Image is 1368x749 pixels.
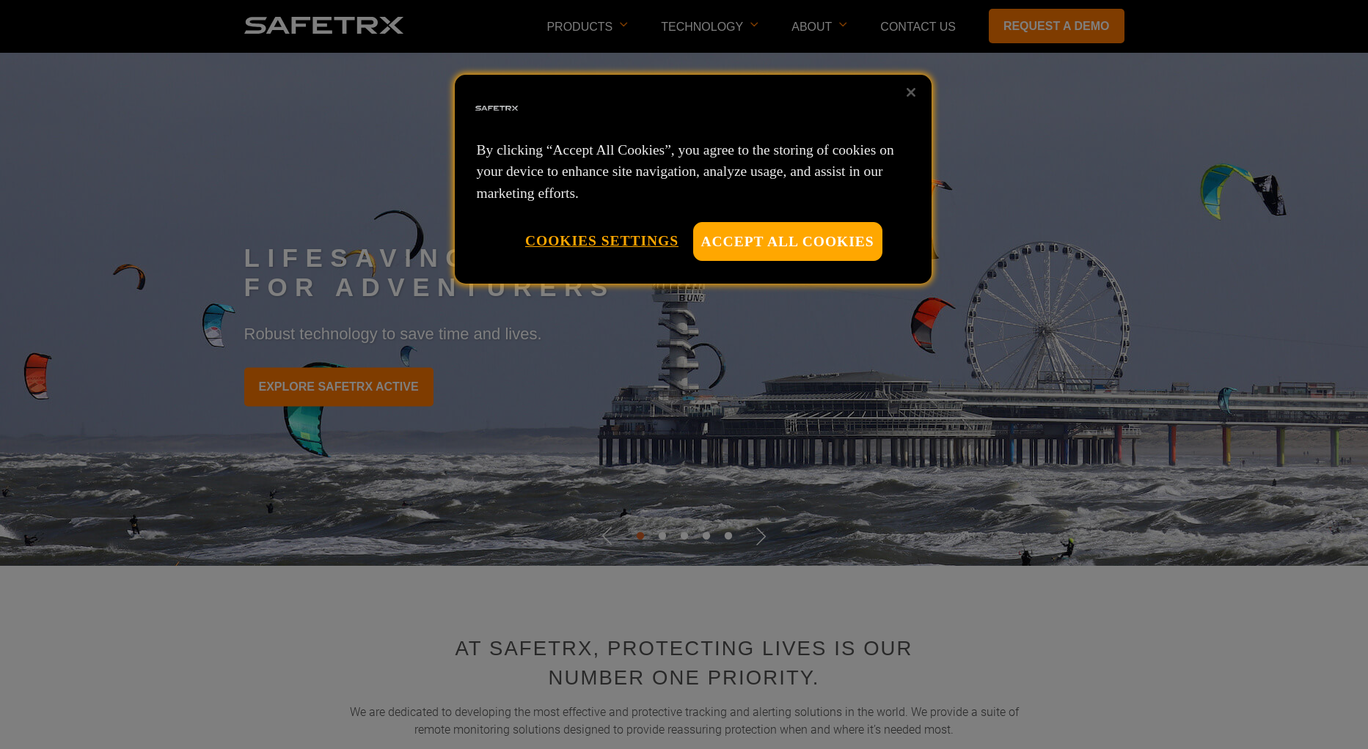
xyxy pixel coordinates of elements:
[525,222,678,259] button: Cookies Settings
[455,75,932,284] div: Privacy
[895,76,927,108] button: Close
[693,222,882,261] button: Accept All Cookies
[477,139,910,204] p: By clicking “Accept All Cookies”, you agree to the storing of cookies on your device to enhance s...
[473,85,520,132] img: Safe Tracks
